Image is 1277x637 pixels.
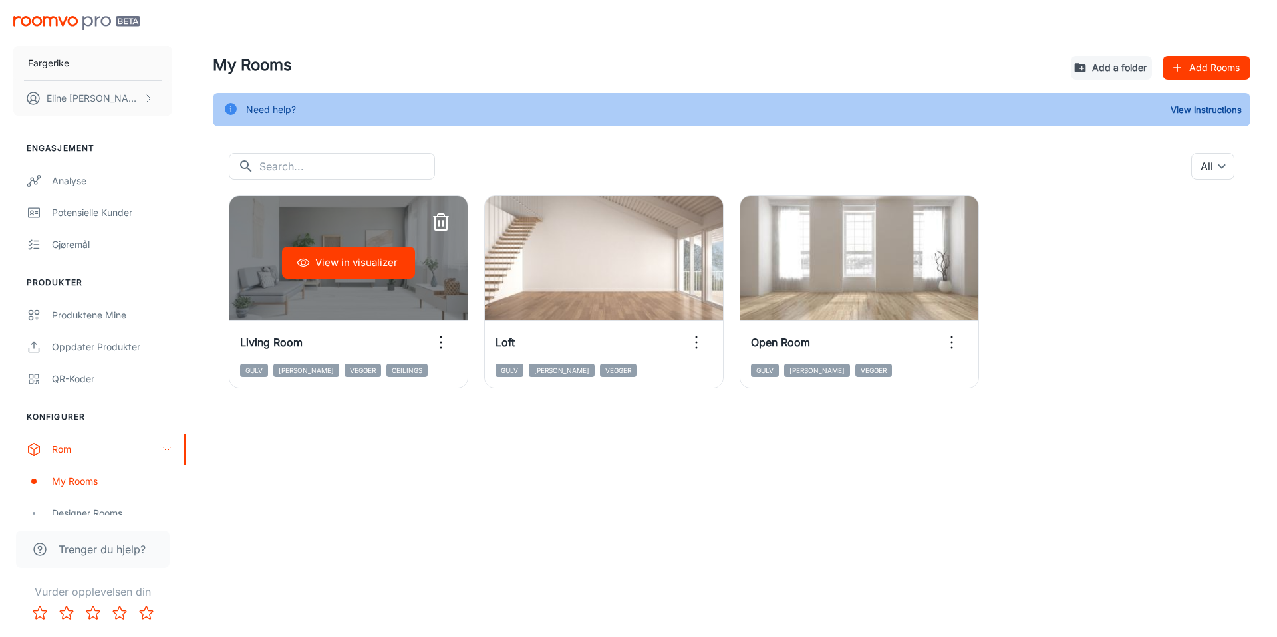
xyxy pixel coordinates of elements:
button: Add a folder [1071,56,1152,80]
h6: Open Room [751,334,810,350]
span: [PERSON_NAME] [784,364,850,377]
h6: Living Room [240,334,303,350]
span: Vegger [345,364,381,377]
span: Gulv [240,364,268,377]
div: Need help? [246,97,296,122]
span: Vegger [855,364,892,377]
input: Search... [259,153,435,180]
div: Potensielle kunder [52,205,172,220]
h6: Loft [496,334,515,350]
button: Eline [PERSON_NAME] [13,81,172,116]
span: Vegger [600,364,637,377]
div: All [1191,153,1234,180]
span: Gulv [751,364,779,377]
h4: My Rooms [213,53,1060,77]
span: [PERSON_NAME] [529,364,595,377]
div: Analyse [52,174,172,188]
span: Ceilings [386,364,428,377]
p: Eline [PERSON_NAME] [47,91,140,106]
div: Rom [52,442,162,457]
div: Oppdater produkter [52,340,172,354]
div: Produktene mine [52,308,172,322]
button: Add Rooms [1163,56,1250,80]
button: View in visualizer [282,247,415,279]
button: View Instructions [1167,100,1245,120]
span: Gulv [496,364,523,377]
div: Gjøremål [52,237,172,252]
div: QR-koder [52,372,172,386]
span: [PERSON_NAME] [273,364,339,377]
button: Fargerike [13,46,172,80]
p: Fargerike [28,56,69,70]
img: Roomvo PRO Beta [13,16,140,30]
